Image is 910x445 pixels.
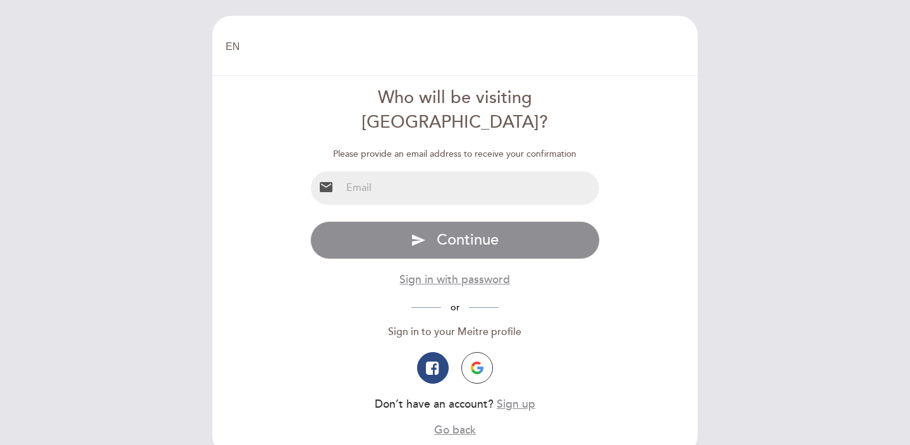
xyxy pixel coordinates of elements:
div: Who will be visiting [GEOGRAPHIC_DATA]? [310,86,600,135]
button: Sign in with password [399,272,510,288]
i: email [318,180,334,195]
input: Email [341,171,600,205]
div: Sign in to your Meitre profile [310,325,600,339]
button: send Continue [310,221,600,259]
button: Go back [434,422,476,438]
button: Sign up [497,396,535,412]
img: icon-google.png [471,362,483,374]
div: Please provide an email address to receive your confirmation [310,148,600,161]
i: send [411,233,426,248]
span: or [441,302,469,313]
span: Continue [437,231,499,249]
span: Don’t have an account? [375,398,494,411]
